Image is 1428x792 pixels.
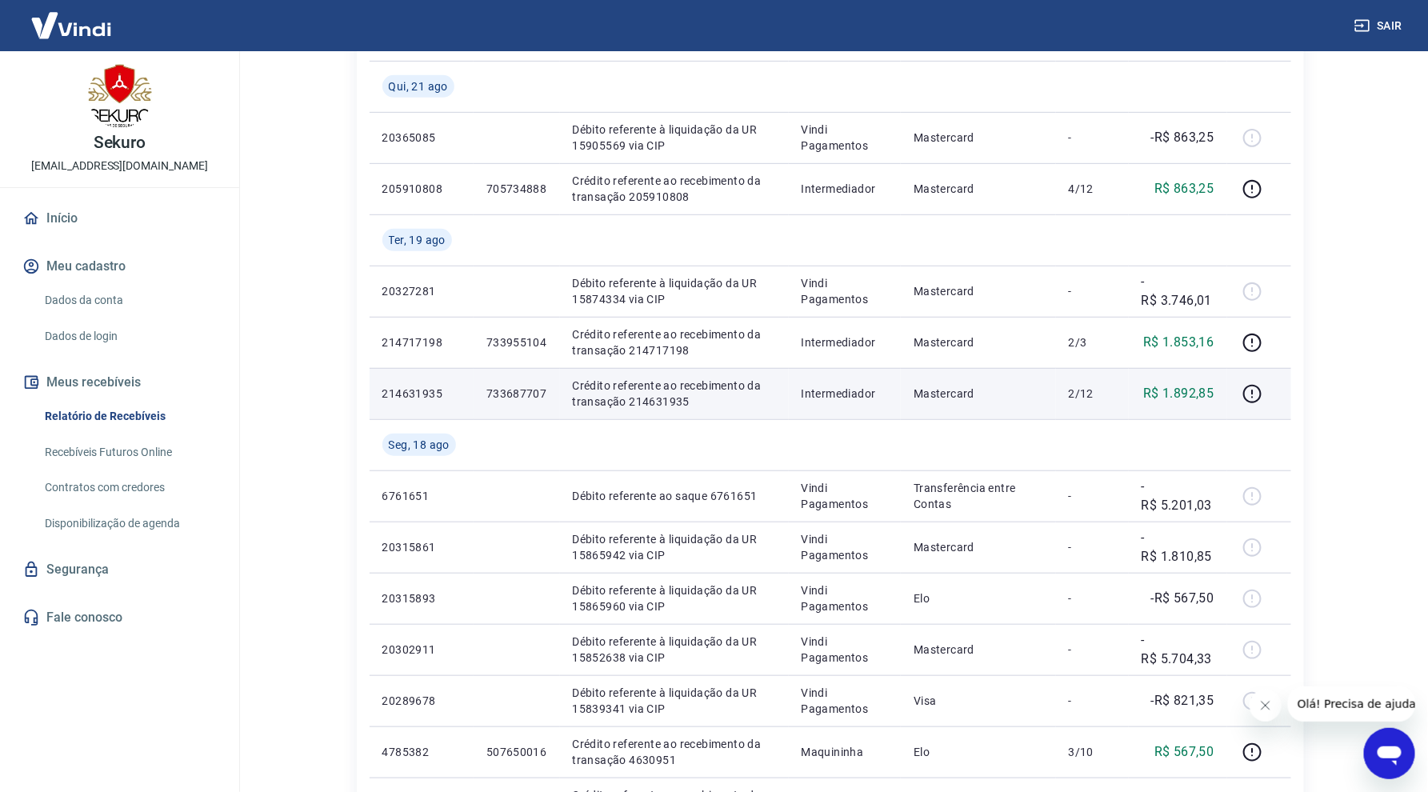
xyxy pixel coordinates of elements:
[486,181,547,197] p: 705734888
[19,201,220,236] a: Início
[914,539,1042,555] p: Mastercard
[19,1,123,50] img: Vindi
[1151,691,1214,710] p: -R$ 821,35
[38,320,220,353] a: Dados de login
[1351,11,1409,41] button: Sair
[1069,642,1116,658] p: -
[382,744,461,760] p: 4785382
[802,634,889,666] p: Vindi Pagamentos
[1142,477,1214,515] p: -R$ 5.201,03
[382,386,461,402] p: 214631935
[19,365,220,400] button: Meus recebíveis
[382,539,461,555] p: 20315861
[914,130,1042,146] p: Mastercard
[19,600,220,635] a: Fale conosco
[1069,744,1116,760] p: 3/10
[1069,130,1116,146] p: -
[802,744,889,760] p: Maquininha
[1364,728,1415,779] iframe: Botão para abrir a janela de mensagens
[88,64,152,128] img: 4ab18f27-50af-47fe-89fd-c60660b529e2.jpeg
[1069,334,1116,350] p: 2/3
[573,326,776,358] p: Crédito referente ao recebimento da transação 214717198
[802,181,889,197] p: Intermediador
[802,386,889,402] p: Intermediador
[1069,488,1116,504] p: -
[1142,528,1214,566] p: -R$ 1.810,85
[382,488,461,504] p: 6761651
[1069,590,1116,606] p: -
[1142,272,1214,310] p: -R$ 3.746,01
[573,275,776,307] p: Débito referente à liquidação da UR 15874334 via CIP
[389,232,446,248] span: Ter, 19 ago
[802,122,889,154] p: Vindi Pagamentos
[1069,283,1116,299] p: -
[1250,690,1282,722] iframe: Fechar mensagem
[914,744,1042,760] p: Elo
[31,158,208,174] p: [EMAIL_ADDRESS][DOMAIN_NAME]
[1151,128,1214,147] p: -R$ 863,25
[389,437,450,453] span: Seg, 18 ago
[1143,333,1214,352] p: R$ 1.853,16
[914,693,1042,709] p: Visa
[1154,179,1214,198] p: R$ 863,25
[38,471,220,504] a: Contratos com credores
[573,685,776,717] p: Débito referente à liquidação da UR 15839341 via CIP
[389,78,448,94] span: Qui, 21 ago
[573,736,776,768] p: Crédito referente ao recebimento da transação 4630951
[38,284,220,317] a: Dados da conta
[382,334,461,350] p: 214717198
[382,693,461,709] p: 20289678
[802,531,889,563] p: Vindi Pagamentos
[1143,384,1214,403] p: R$ 1.892,85
[19,552,220,587] a: Segurança
[94,134,146,151] p: Sekuro
[914,642,1042,658] p: Mastercard
[573,173,776,205] p: Crédito referente ao recebimento da transação 205910808
[1069,539,1116,555] p: -
[914,480,1042,512] p: Transferência entre Contas
[914,181,1042,197] p: Mastercard
[914,334,1042,350] p: Mastercard
[1069,693,1116,709] p: -
[1142,630,1214,669] p: -R$ 5.704,33
[573,378,776,410] p: Crédito referente ao recebimento da transação 214631935
[382,642,461,658] p: 20302911
[382,130,461,146] p: 20365085
[573,488,776,504] p: Débito referente ao saque 6761651
[1288,686,1415,722] iframe: Mensagem da empresa
[1154,742,1214,762] p: R$ 567,50
[1069,386,1116,402] p: 2/12
[802,334,889,350] p: Intermediador
[382,590,461,606] p: 20315893
[914,386,1042,402] p: Mastercard
[573,582,776,614] p: Débito referente à liquidação da UR 15865960 via CIP
[802,582,889,614] p: Vindi Pagamentos
[38,400,220,433] a: Relatório de Recebíveis
[1151,589,1214,608] p: -R$ 567,50
[10,11,134,24] span: Olá! Precisa de ajuda?
[38,436,220,469] a: Recebíveis Futuros Online
[38,507,220,540] a: Disponibilização de agenda
[802,275,889,307] p: Vindi Pagamentos
[802,685,889,717] p: Vindi Pagamentos
[914,283,1042,299] p: Mastercard
[914,590,1042,606] p: Elo
[1069,181,1116,197] p: 4/12
[802,480,889,512] p: Vindi Pagamentos
[573,122,776,154] p: Débito referente à liquidação da UR 15905569 via CIP
[486,744,547,760] p: 507650016
[573,531,776,563] p: Débito referente à liquidação da UR 15865942 via CIP
[19,249,220,284] button: Meu cadastro
[486,386,547,402] p: 733687707
[486,334,547,350] p: 733955104
[573,634,776,666] p: Débito referente à liquidação da UR 15852638 via CIP
[382,181,461,197] p: 205910808
[382,283,461,299] p: 20327281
